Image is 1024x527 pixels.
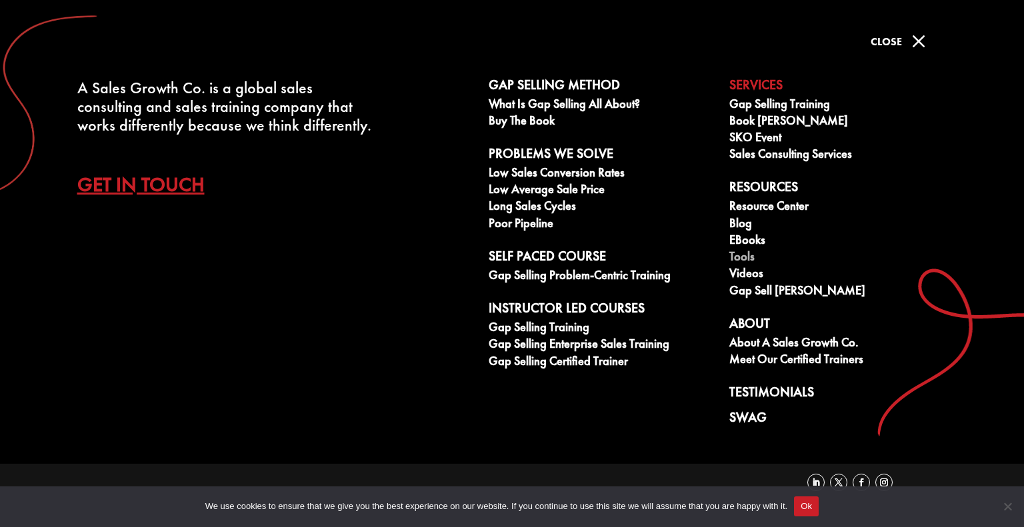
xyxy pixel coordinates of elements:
[489,77,715,97] a: Gap Selling Method
[729,77,955,97] a: Services
[729,336,955,352] a: About A Sales Growth Co.
[807,474,825,491] a: Follow on LinkedIn
[489,249,715,268] a: Self Paced Course
[729,316,955,336] a: About
[729,199,955,216] a: Resource Center
[489,183,715,199] a: Low Average Sale Price
[729,114,955,131] a: Book [PERSON_NAME]
[794,496,819,516] button: Ok
[729,266,955,283] a: Videos
[489,354,715,371] a: Gap Selling Certified Trainer
[489,300,715,320] a: Instructor Led Courses
[489,114,715,131] a: Buy The Book
[489,166,715,183] a: Low Sales Conversion Rates
[830,474,847,491] a: Follow on X
[905,28,932,55] span: M
[489,146,715,166] a: Problems We Solve
[729,284,955,300] a: Gap Sell [PERSON_NAME]
[1001,500,1014,513] span: No
[729,352,955,369] a: Meet our Certified Trainers
[729,97,955,114] a: Gap Selling Training
[729,131,955,147] a: SKO Event
[729,410,955,430] a: Swag
[853,474,870,491] a: Follow on Facebook
[729,233,955,250] a: eBooks
[489,337,715,354] a: Gap Selling Enterprise Sales Training
[729,250,955,266] a: Tools
[77,161,225,208] a: Get In Touch
[729,217,955,233] a: Blog
[489,320,715,337] a: Gap Selling Training
[489,217,715,233] a: Poor Pipeline
[729,147,955,164] a: Sales Consulting Services
[489,268,715,285] a: Gap Selling Problem-Centric Training
[205,500,787,513] span: We use cookies to ensure that we give you the best experience on our website. If you continue to ...
[489,97,715,114] a: What is Gap Selling all about?
[489,199,715,216] a: Long Sales Cycles
[729,384,955,404] a: Testimonials
[729,179,955,199] a: Resources
[871,35,902,49] span: Close
[875,474,893,491] a: Follow on Instagram
[77,79,378,135] div: A Sales Growth Co. is a global sales consulting and sales training company that works differently...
